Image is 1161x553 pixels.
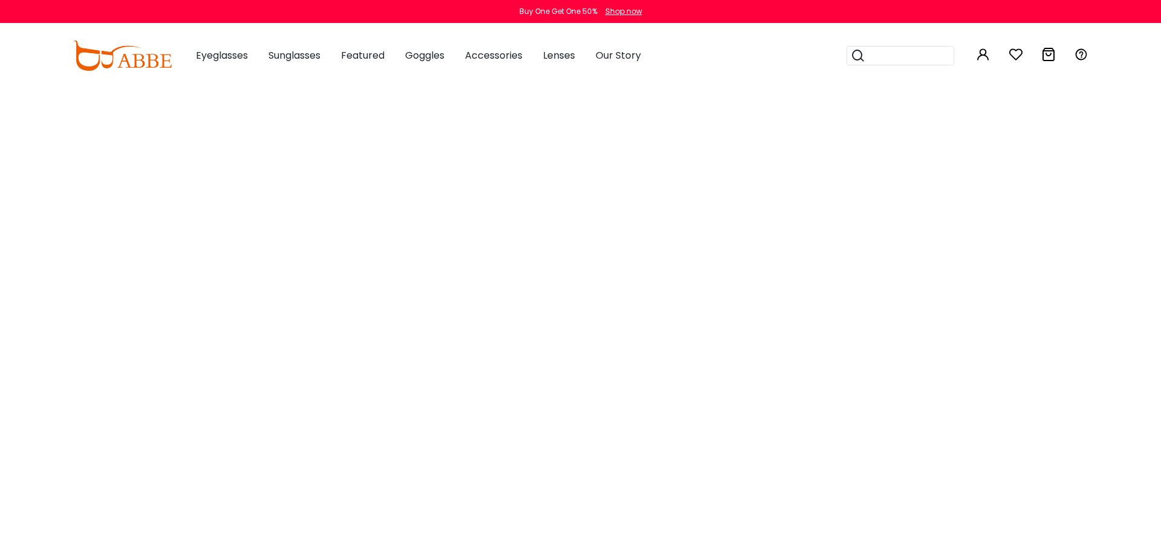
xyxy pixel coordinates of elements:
span: Goggles [405,48,444,62]
div: Shop now [605,6,642,17]
a: Shop now [599,6,642,16]
img: abbeglasses.com [73,41,172,71]
span: Eyeglasses [196,48,248,62]
span: Our Story [596,48,641,62]
span: Sunglasses [268,48,320,62]
span: Lenses [543,48,575,62]
div: Buy One Get One 50% [519,6,597,17]
span: Featured [341,48,385,62]
span: Accessories [465,48,522,62]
